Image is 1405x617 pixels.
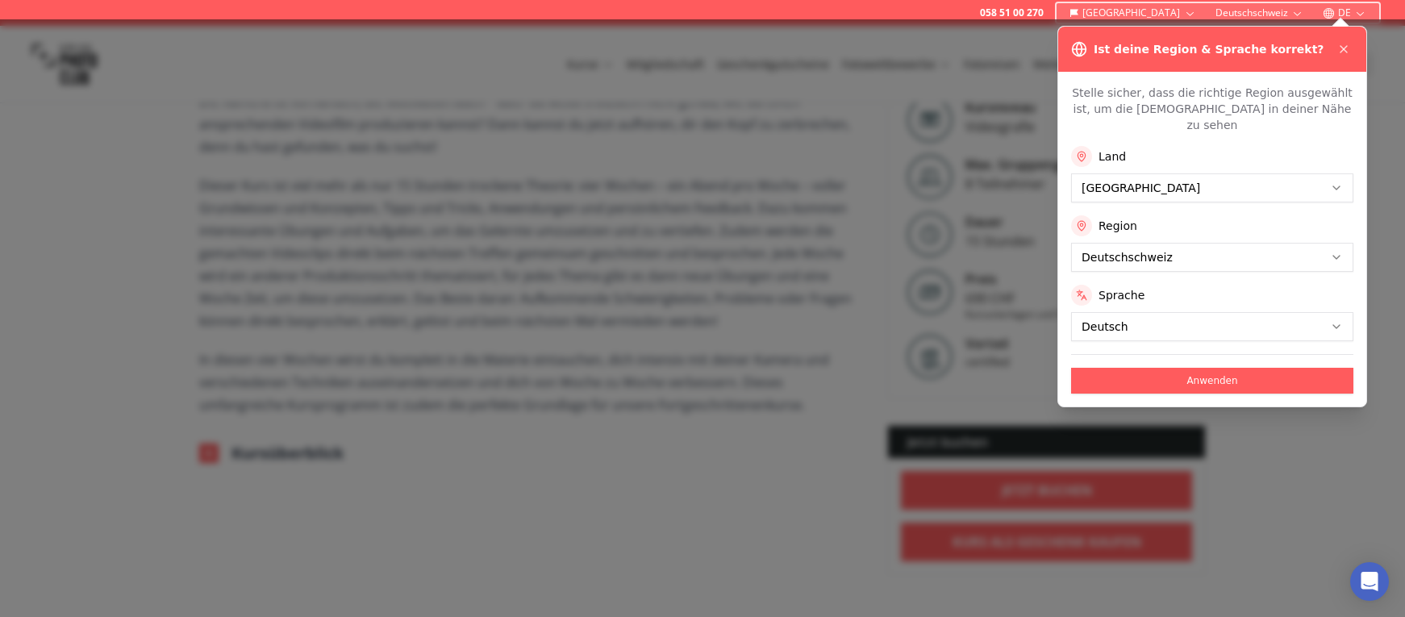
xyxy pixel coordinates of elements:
label: Sprache [1099,287,1144,303]
button: [GEOGRAPHIC_DATA] [1063,3,1203,23]
button: DE [1316,3,1373,23]
label: Land [1099,148,1126,165]
p: Stelle sicher, dass die richtige Region ausgewählt ist, um die [DEMOGRAPHIC_DATA] in deiner Nähe ... [1071,85,1353,133]
a: 058 51 00 270 [980,6,1044,19]
button: Deutschschweiz [1209,3,1310,23]
label: Region [1099,218,1137,234]
button: Anwenden [1071,368,1353,394]
div: Open Intercom Messenger [1350,562,1389,601]
h3: Ist deine Region & Sprache korrekt? [1094,41,1324,57]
